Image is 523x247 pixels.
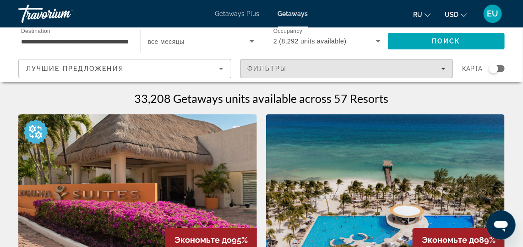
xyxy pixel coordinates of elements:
[445,8,467,21] button: Change currency
[432,38,461,45] span: Поиск
[174,235,232,245] span: Экономьте до
[26,63,223,74] mat-select: Sort by
[486,210,516,240] iframe: Button to launch messaging window
[413,11,422,18] span: ru
[240,59,453,78] button: Filters
[21,28,50,34] span: Destination
[388,33,505,49] button: Search
[18,2,110,26] a: Travorium
[481,4,505,23] button: User Menu
[248,65,287,72] span: Фильтры
[215,10,260,17] a: Getaways Plus
[273,38,347,45] span: 2 (8,292 units available)
[278,10,308,17] a: Getaways
[413,8,431,21] button: Change language
[148,38,185,45] span: все месяцы
[462,62,482,75] span: карта
[273,28,302,34] span: Occupancy
[422,235,479,245] span: Экономьте до
[26,65,124,72] span: Лучшие предложения
[135,91,389,105] h1: 33,208 Getaways units available across 57 Resorts
[487,9,499,18] span: EU
[445,11,458,18] span: USD
[21,36,128,47] input: Select destination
